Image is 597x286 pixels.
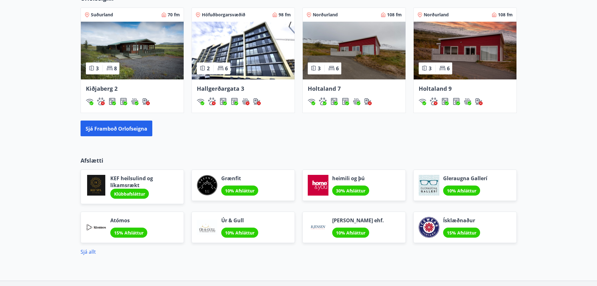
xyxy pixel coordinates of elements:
font: 6 [336,65,339,72]
img: pxcaIm5dSOV3FS4whs1soiYWTwFQvksT25a9J10C.svg [430,98,437,105]
font: [PERSON_NAME] ehf. [332,217,384,224]
div: Þurrkari [120,98,127,105]
div: Þvottavél [219,98,227,105]
font: Höfuðborgarsvæðið [202,12,245,18]
div: Gæludýr [97,98,105,105]
font: Kiðjaberg 2 [86,85,118,92]
img: pxcaIm5dSOV3FS4whs1soiYWTwFQvksT25a9J10C.svg [319,98,327,105]
img: hddCLTAnxqFUMr1fxmbGG8zWilo2syolR0f9UjPn.svg [453,98,460,105]
font: 10% Afsláttur [225,230,254,236]
img: HJRyFFsYp6qjeUYhR4dAD8CaCEsnIFYZ05miwXoh.svg [197,98,204,105]
div: Gæludýr [319,98,327,105]
img: pxcaIm5dSOV3FS4whs1soiYWTwFQvksT25a9J10C.svg [97,98,105,105]
div: Þurrkari [453,98,460,105]
font: 3 [96,65,99,72]
img: Paella-réttur [81,22,184,79]
font: Hallgerðargata 3 [197,85,244,92]
font: Gleraugna Gallerí [443,175,487,182]
img: nH7E6Gw2rvWFb8XaSdRp44dhkQaj4PJkOoRYItBQ.svg [475,98,483,105]
font: Úr & Gull [221,217,244,224]
font: 15% Afsláttur [114,230,144,236]
font: 98 [279,12,284,18]
div: Hleðslustöð fyrir rafbíla [142,98,150,105]
img: Paella-réttur [414,22,516,79]
font: Sjá framboð orlofseigna [86,125,147,132]
img: pxcaIm5dSOV3FS4whs1soiYWTwFQvksT25a9J10C.svg [208,98,216,105]
font: 6 [447,65,450,72]
img: hddCLTAnxqFUMr1fxmbGG8zWilo2syolR0f9UjPn.svg [342,98,349,105]
font: Atómos [110,217,130,224]
div: Heitur pottur [242,98,249,105]
img: hddCLTAnxqFUMr1fxmbGG8zWilo2syolR0f9UjPn.svg [231,98,238,105]
img: hddCLTAnxqFUMr1fxmbGG8zWilo2syolR0f9UjPn.svg [120,98,127,105]
font: 10% Afsláttur [225,188,254,194]
img: h89QDIuHlAdpqTriuIvuEWkTH976fOgBEOOeu1mi.svg [242,98,249,105]
button: Sjá framboð orlofseigna [81,121,152,136]
img: Dl16BY4EX9PAW649lg1C3oBuIaAsR6QVDQBO2cTm.svg [441,98,449,105]
font: 6 [225,65,228,72]
img: Dl16BY4EX9PAW649lg1C3oBuIaAsR6QVDQBO2cTm.svg [330,98,338,105]
font: Norðurland [313,12,338,18]
div: Þvottavél [441,98,449,105]
div: Þurrkari [342,98,349,105]
font: 30% Afsláttur [336,188,365,194]
font: Sjá allt [81,248,96,255]
img: nH7E6Gw2rvWFb8XaSdRp44dhkQaj4PJkOoRYItBQ.svg [253,98,261,105]
font: Klúbbafsláttur [114,191,145,197]
div: Hleðslustöð fyrir rafbíla [475,98,483,105]
img: HJRyFFsYp6qjeUYhR4dAD8CaCEsnIFYZ05miwXoh.svg [419,98,426,105]
font: 15% Afsláttur [447,230,476,236]
div: Þráðlaust net [308,98,315,105]
font: fm [396,12,402,18]
div: Hleðslustöð fyrir rafbíla [253,98,261,105]
div: Gæludýr [208,98,216,105]
div: Þurrkari [231,98,238,105]
font: 70 [168,12,173,18]
font: Holtaland 9 [419,85,452,92]
font: 2 [207,65,210,72]
font: heimili og þú [332,175,365,182]
font: Ísklæðnaður [443,217,475,224]
div: Hleðslustöð fyrir rafbíla [364,98,372,105]
font: KEF heilsulind og líkamsrækt [110,175,153,189]
font: 10% Afsláttur [447,188,476,194]
font: fm [285,12,291,18]
font: Grænfit [221,175,241,182]
div: Þráðlaust net [86,98,93,105]
div: Heitur pottur [353,98,360,105]
div: Heitur pottur [464,98,471,105]
font: 3 [429,65,432,72]
img: HJRyFFsYp6qjeUYhR4dAD8CaCEsnIFYZ05miwXoh.svg [86,98,93,105]
img: h89QDIuHlAdpqTriuIvuEWkTH976fOgBEOOeu1mi.svg [131,98,139,105]
div: Gæludýr [430,98,437,105]
font: 108 [498,12,505,18]
font: 10% Afsláttur [336,230,365,236]
font: Holtaland 7 [308,85,341,92]
div: Þráðlaust net [197,98,204,105]
font: 8 [114,65,117,72]
div: Heitur pottur [131,98,139,105]
img: Paella-réttur [192,22,295,79]
img: h89QDIuHlAdpqTriuIvuEWkTH976fOgBEOOeu1mi.svg [464,98,471,105]
img: Dl16BY4EX9PAW649lg1C3oBuIaAsR6QVDQBO2cTm.svg [219,98,227,105]
div: Þvottavél [330,98,338,105]
img: HJRyFFsYp6qjeUYhR4dAD8CaCEsnIFYZ05miwXoh.svg [308,98,315,105]
font: Afslætti [81,157,103,164]
img: h89QDIuHlAdpqTriuIvuEWkTH976fOgBEOOeu1mi.svg [353,98,360,105]
font: 108 [387,12,395,18]
font: fm [507,12,513,18]
img: Paella-réttur [303,22,406,79]
font: 3 [318,65,321,72]
font: Suðurland [91,12,113,18]
div: Þvottavél [108,98,116,105]
img: Dl16BY4EX9PAW649lg1C3oBuIaAsR6QVDQBO2cTm.svg [108,98,116,105]
div: Þráðlaust net [419,98,426,105]
img: nH7E6Gw2rvWFb8XaSdRp44dhkQaj4PJkOoRYItBQ.svg [142,98,150,105]
font: Norðurland [424,12,449,18]
img: nH7E6Gw2rvWFb8XaSdRp44dhkQaj4PJkOoRYItBQ.svg [364,98,372,105]
font: fm [174,12,180,18]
